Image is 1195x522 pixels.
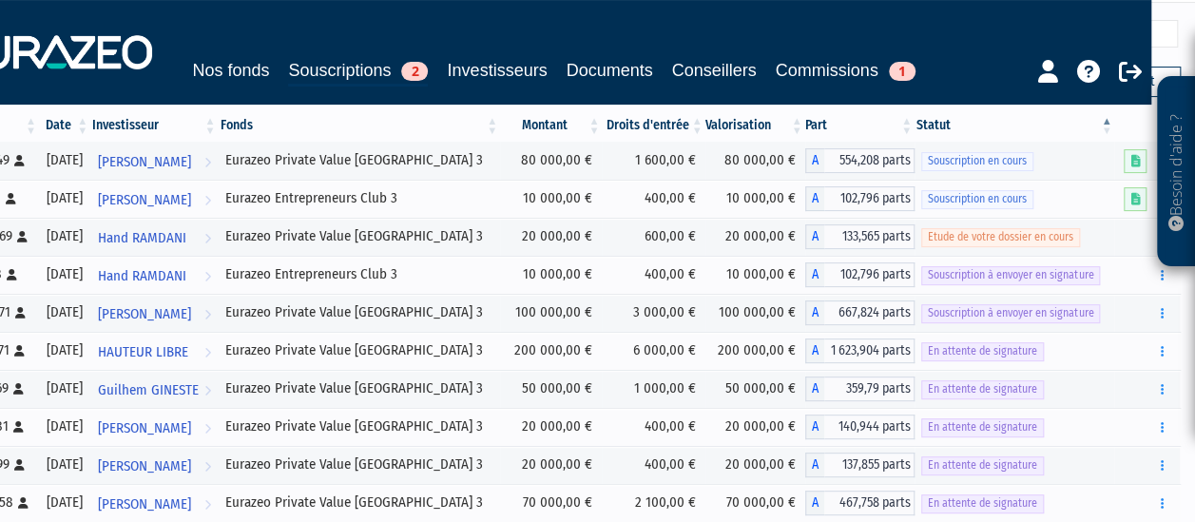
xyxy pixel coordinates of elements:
[288,57,428,87] a: Souscriptions2
[921,380,1044,398] span: En attente de signature
[46,302,84,322] div: [DATE]
[805,415,916,439] div: A - Eurazeo Private Value Europe 3
[500,180,602,218] td: 10 000,00 €
[224,264,493,284] div: Eurazeo Entrepreneurs Club 3
[224,188,493,208] div: Eurazeo Entrepreneurs Club 3
[13,383,24,395] i: [Français] Personne physique
[915,109,1114,142] th: Statut : activer pour trier la colonne par ordre d&eacute;croissant
[921,304,1100,322] span: Souscription à envoyer en signature
[705,294,805,332] td: 100 000,00 €
[921,342,1044,360] span: En attente de signature
[602,109,704,142] th: Droits d'entrée: activer pour trier la colonne par ordre croissant
[921,190,1033,208] span: Souscription en cours
[46,454,84,474] div: [DATE]
[805,338,916,363] div: A - Eurazeo Private Value Europe 3
[98,297,191,332] span: [PERSON_NAME]
[705,256,805,294] td: 10 000,00 €
[805,224,916,249] div: A - Eurazeo Private Value Europe 3
[805,148,824,173] span: A
[90,256,218,294] a: Hand RAMDANI
[46,416,84,436] div: [DATE]
[98,487,191,522] span: [PERSON_NAME]
[824,186,916,211] span: 102,796 parts
[824,453,916,477] span: 137,855 parts
[805,453,824,477] span: A
[14,345,25,357] i: [Français] Personne physique
[203,487,210,522] i: Voir l'investisseur
[602,484,704,522] td: 2 100,00 €
[218,109,500,142] th: Fonds: activer pour trier la colonne par ordre croissant
[824,148,916,173] span: 554,208 parts
[224,150,493,170] div: Eurazeo Private Value [GEOGRAPHIC_DATA] 3
[889,62,916,81] span: 1
[192,57,269,84] a: Nos fonds
[447,57,547,84] a: Investisseurs
[921,266,1100,284] span: Souscription à envoyer en signature
[824,262,916,287] span: 102,796 parts
[46,378,84,398] div: [DATE]
[90,109,218,142] th: Investisseur: activer pour trier la colonne par ordre croissant
[705,180,805,218] td: 10 000,00 €
[824,300,916,325] span: 667,824 parts
[921,456,1044,474] span: En attente de signature
[824,491,916,515] span: 467,758 parts
[14,155,25,166] i: [Français] Personne physique
[805,453,916,477] div: A - Eurazeo Private Value Europe 3
[98,221,186,256] span: Hand RAMDANI
[224,340,493,360] div: Eurazeo Private Value [GEOGRAPHIC_DATA] 3
[602,408,704,446] td: 400,00 €
[500,294,602,332] td: 100 000,00 €
[203,145,210,180] i: Voir l'investisseur
[705,332,805,370] td: 200 000,00 €
[805,186,824,211] span: A
[203,259,210,294] i: Voir l'investisseur
[224,493,493,512] div: Eurazeo Private Value [GEOGRAPHIC_DATA] 3
[602,180,704,218] td: 400,00 €
[805,491,824,515] span: A
[805,491,916,515] div: A - Eurazeo Private Value Europe 3
[224,302,493,322] div: Eurazeo Private Value [GEOGRAPHIC_DATA] 3
[805,262,824,287] span: A
[203,297,210,332] i: Voir l'investisseur
[500,484,602,522] td: 70 000,00 €
[90,446,218,484] a: [PERSON_NAME]
[705,370,805,408] td: 50 000,00 €
[602,256,704,294] td: 400,00 €
[98,335,188,370] span: HAUTEUR LIBRE
[46,340,84,360] div: [DATE]
[805,377,824,401] span: A
[17,231,28,242] i: [Français] Personne physique
[90,370,218,408] a: Guilhem GINESTE
[776,57,916,84] a: Commissions1
[805,415,824,439] span: A
[224,378,493,398] div: Eurazeo Private Value [GEOGRAPHIC_DATA] 3
[805,186,916,211] div: A - Eurazeo Entrepreneurs Club 3
[90,408,218,446] a: [PERSON_NAME]
[39,109,90,142] th: Date: activer pour trier la colonne par ordre croissant
[15,307,26,319] i: [Français] Personne physique
[602,332,704,370] td: 6 000,00 €
[18,497,29,509] i: [Français] Personne physique
[1166,87,1187,258] p: Besoin d'aide ?
[705,109,805,142] th: Valorisation: activer pour trier la colonne par ordre croissant
[500,142,602,180] td: 80 000,00 €
[203,373,210,408] i: Voir l'investisseur
[500,256,602,294] td: 10 000,00 €
[46,226,84,246] div: [DATE]
[46,264,84,284] div: [DATE]
[90,180,218,218] a: [PERSON_NAME]
[500,109,602,142] th: Montant: activer pour trier la colonne par ordre croissant
[672,57,757,84] a: Conseillers
[224,416,493,436] div: Eurazeo Private Value [GEOGRAPHIC_DATA] 3
[90,294,218,332] a: [PERSON_NAME]
[203,411,210,446] i: Voir l'investisseur
[705,446,805,484] td: 20 000,00 €
[602,370,704,408] td: 1 000,00 €
[824,338,916,363] span: 1 623,904 parts
[805,377,916,401] div: A - Eurazeo Private Value Europe 3
[98,259,186,294] span: Hand RAMDANI
[705,408,805,446] td: 20 000,00 €
[90,218,218,256] a: Hand RAMDANI
[500,446,602,484] td: 20 000,00 €
[921,152,1033,170] span: Souscription en cours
